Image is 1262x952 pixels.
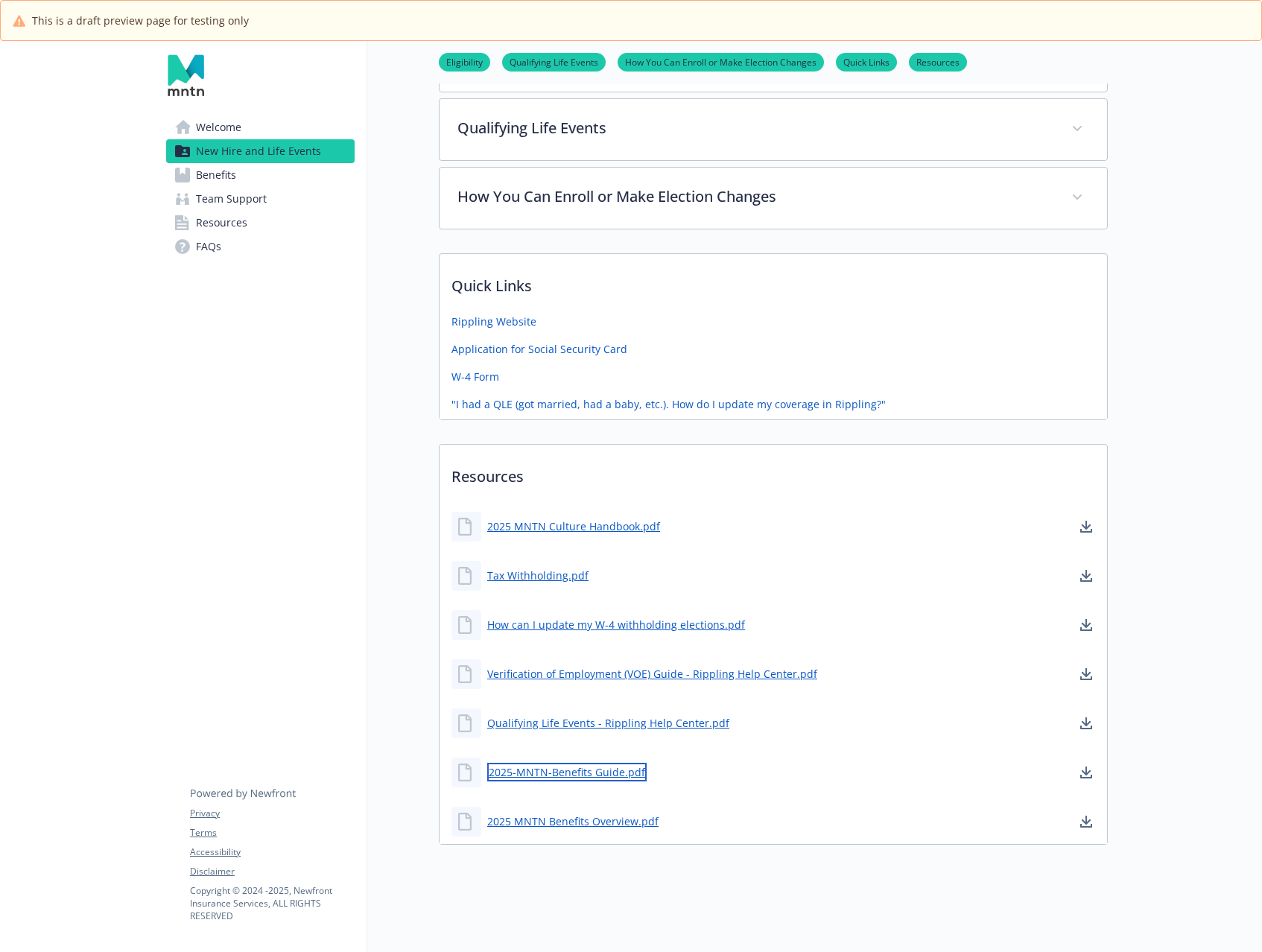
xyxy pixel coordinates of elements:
[487,568,589,583] a: Tax Withholding.pdf
[1077,764,1095,781] a: download document
[439,54,490,69] a: Eligibility
[440,254,1107,309] p: Quick Links
[502,54,606,69] a: Qualifying Life Events
[836,54,897,69] a: Quick Links
[457,185,1053,208] p: How You Can Enroll or Make Election Changes
[487,763,647,781] a: 2025-MNTN-Benefits Guide.pdf
[166,163,355,187] a: Benefits
[166,211,355,235] a: Resources
[196,139,321,163] span: New Hire and Life Events
[1077,518,1095,536] a: download document
[440,445,1107,500] p: Resources
[487,813,659,829] a: 2025 MNTN Benefits Overview.pdf
[1077,567,1095,585] a: download document
[440,99,1107,160] div: Qualifying Life Events
[487,666,817,682] a: Verification of Employment (VOE) Guide - Rippling Help Center.pdf
[451,396,886,412] a: "I had a QLE (got married, had a baby, etc.). How do I update my coverage in Rippling?"
[618,54,824,69] a: How You Can Enroll or Make Election Changes
[196,163,236,187] span: Benefits
[457,117,1053,139] p: Qualifying Life Events
[196,235,221,258] span: FAQs
[1077,665,1095,683] a: download document
[190,845,354,859] a: Accessibility
[166,187,355,211] a: Team Support
[909,54,967,69] a: Resources
[196,211,247,235] span: Resources
[487,715,729,731] a: Qualifying Life Events - Rippling Help Center.pdf
[451,314,536,329] a: Rippling Website
[190,865,354,878] a: Disclaimer
[451,369,499,384] a: W-4 Form
[190,884,354,922] p: Copyright © 2024 - 2025 , Newfront Insurance Services, ALL RIGHTS RESERVED
[1077,714,1095,732] a: download document
[166,115,355,139] a: Welcome
[166,139,355,163] a: New Hire and Life Events
[190,826,354,840] a: Terms
[166,235,355,258] a: FAQs
[196,187,267,211] span: Team Support
[196,115,241,139] span: Welcome
[190,807,354,820] a: Privacy
[451,341,627,357] a: Application for Social Security Card
[32,13,249,28] span: This is a draft preview page for testing only
[440,168,1107,229] div: How You Can Enroll or Make Election Changes
[487,518,660,534] a: 2025 MNTN Culture Handbook.pdf
[1077,616,1095,634] a: download document
[1077,813,1095,831] a: download document
[487,617,745,632] a: How can I update my W-4 withholding elections.pdf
